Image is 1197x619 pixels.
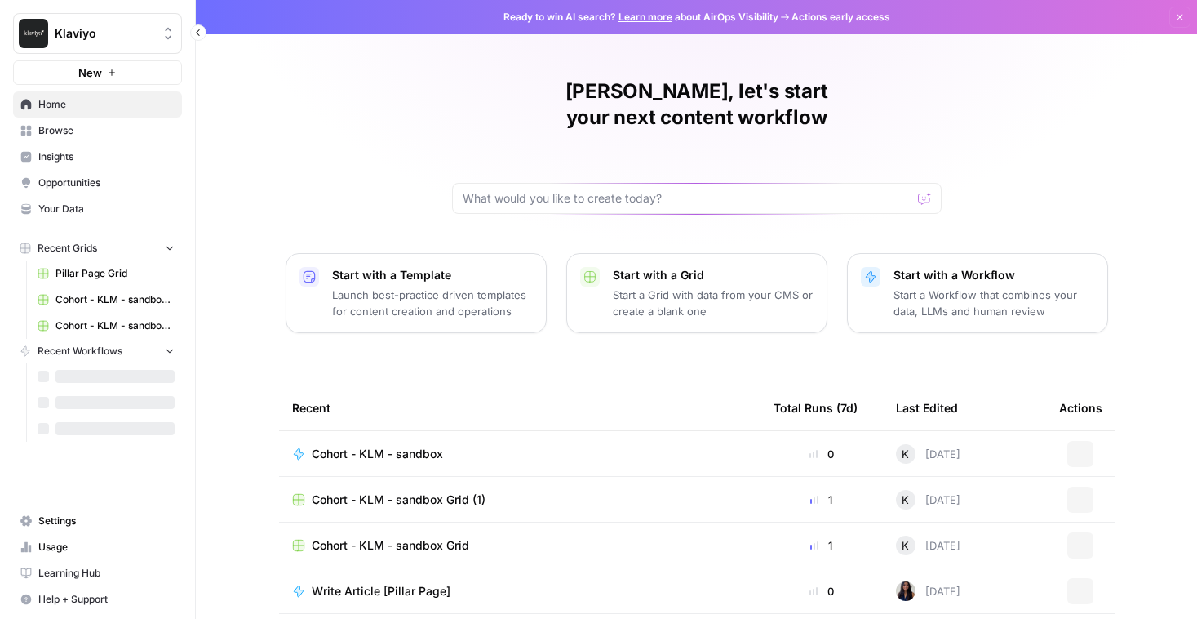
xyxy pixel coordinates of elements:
[774,583,870,599] div: 0
[38,344,122,358] span: Recent Workflows
[896,490,960,510] div: [DATE]
[774,446,870,462] div: 0
[566,253,827,333] button: Start with a GridStart a Grid with data from your CMS or create a blank one
[292,446,747,462] a: Cohort - KLM - sandbox
[30,313,182,339] a: Cohort - KLM - sandbox Grid (1)
[38,592,175,607] span: Help + Support
[896,581,915,601] img: rox323kbkgutb4wcij4krxobkpon
[38,123,175,138] span: Browse
[902,492,909,508] span: K
[30,287,182,313] a: Cohort - KLM - sandbox Grid
[902,537,909,554] span: K
[613,287,814,319] p: Start a Grid with data from your CMS or create a blank one
[774,492,870,508] div: 1
[13,534,182,560] a: Usage
[38,540,175,554] span: Usage
[312,492,485,508] span: Cohort - KLM - sandbox Grid (1)
[463,190,911,207] input: What would you like to create today?
[292,583,747,599] a: Write Article [Pillar Page]
[55,292,175,307] span: Cohort - KLM - sandbox Grid
[19,19,48,48] img: Klaviyo Logo
[13,196,182,222] a: Your Data
[286,253,547,333] button: Start with a TemplateLaunch best-practice driven templates for content creation and operations
[38,97,175,112] span: Home
[38,149,175,164] span: Insights
[312,583,450,599] span: Write Article [Pillar Page]
[13,144,182,170] a: Insights
[13,60,182,85] button: New
[55,266,175,281] span: Pillar Page Grid
[38,202,175,216] span: Your Data
[896,385,958,430] div: Last Edited
[13,339,182,363] button: Recent Workflows
[613,267,814,283] p: Start with a Grid
[13,118,182,144] a: Browse
[38,241,97,256] span: Recent Grids
[13,170,182,196] a: Opportunities
[896,444,960,464] div: [DATE]
[13,236,182,261] button: Recent Grids
[13,508,182,534] a: Settings
[292,385,747,430] div: Recent
[292,537,747,554] a: Cohort - KLM - sandbox Grid
[292,492,747,508] a: Cohort - KLM - sandbox Grid (1)
[774,537,870,554] div: 1
[847,253,1108,333] button: Start with a WorkflowStart a Workflow that combines your data, LLMs and human review
[13,586,182,612] button: Help + Support
[38,566,175,581] span: Learning Hub
[896,536,960,555] div: [DATE]
[332,287,533,319] p: Launch best-practice driven templates for content creation and operations
[55,318,175,333] span: Cohort - KLM - sandbox Grid (1)
[452,78,942,131] h1: [PERSON_NAME], let's start your next content workflow
[312,537,469,554] span: Cohort - KLM - sandbox Grid
[312,446,443,462] span: Cohort - KLM - sandbox
[38,176,175,190] span: Opportunities
[618,11,672,23] a: Learn more
[30,261,182,287] a: Pillar Page Grid
[902,446,909,462] span: K
[38,514,175,528] span: Settings
[55,25,153,42] span: Klaviyo
[893,267,1094,283] p: Start with a Workflow
[791,10,890,24] span: Actions early access
[13,91,182,118] a: Home
[13,13,182,54] button: Workspace: Klaviyo
[774,385,858,430] div: Total Runs (7d)
[13,560,182,586] a: Learning Hub
[896,581,960,601] div: [DATE]
[1059,385,1102,430] div: Actions
[893,287,1094,319] p: Start a Workflow that combines your data, LLMs and human review
[78,65,102,81] span: New
[503,10,778,24] span: Ready to win AI search? about AirOps Visibility
[332,267,533,283] p: Start with a Template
